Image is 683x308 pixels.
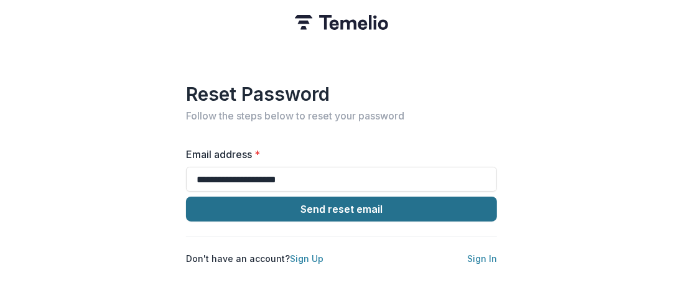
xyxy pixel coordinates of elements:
a: Sign In [467,253,497,264]
h1: Reset Password [186,83,497,105]
p: Don't have an account? [186,252,323,265]
label: Email address [186,147,490,162]
h2: Follow the steps below to reset your password [186,110,497,122]
button: Send reset email [186,197,497,222]
img: Temelio [295,15,388,30]
a: Sign Up [290,253,323,264]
